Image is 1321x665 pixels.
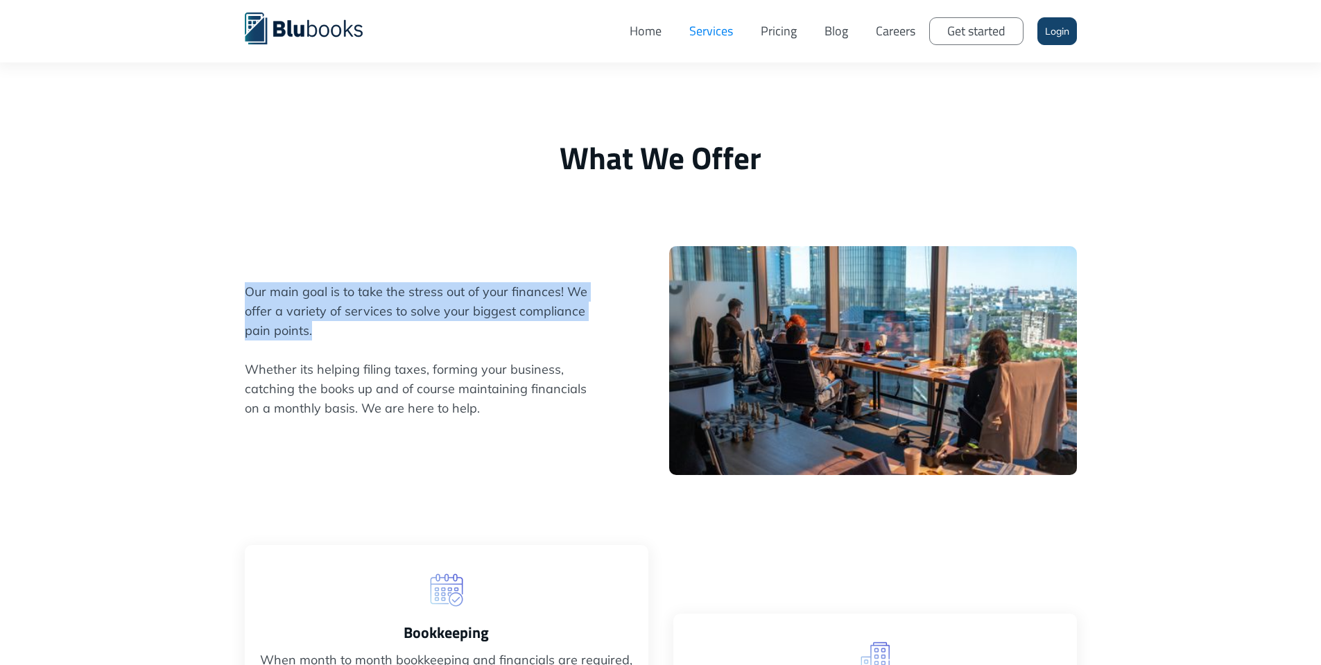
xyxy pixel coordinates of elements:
[862,10,929,52] a: Careers
[245,282,595,418] span: Our main goal is to take the stress out of your finances! We offer a variety of services to solve...
[929,17,1024,45] a: Get started
[245,139,1077,177] h1: What We Offer
[747,10,811,52] a: Pricing
[245,10,383,44] a: home
[616,10,675,52] a: Home
[675,10,747,52] a: Services
[811,10,862,52] a: Blog
[1037,17,1077,45] a: Login
[259,621,634,644] h3: Bookkeeping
